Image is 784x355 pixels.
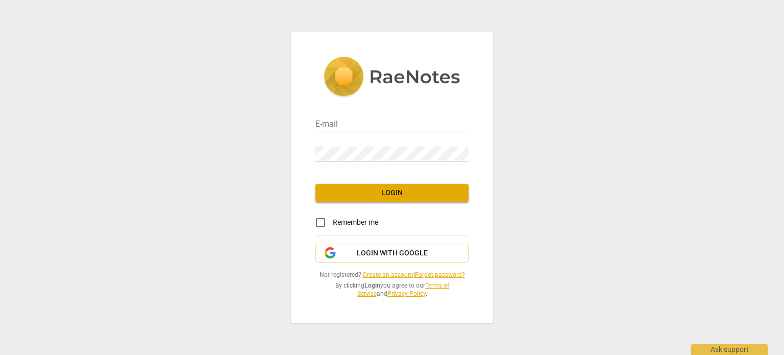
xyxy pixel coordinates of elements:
span: Not registered? | [315,271,469,279]
span: By clicking you agree to our and . [315,281,469,298]
img: 5ac2273c67554f335776073100b6d88f.svg [324,57,460,99]
b: Login [364,282,380,289]
button: Login with Google [315,244,469,263]
a: Forgot password? [415,271,465,278]
a: Create an account [363,271,413,278]
span: Login with Google [357,248,428,258]
a: Terms of Service [357,282,449,298]
a: Privacy Policy [387,290,426,297]
span: Login [324,188,460,198]
span: Remember me [333,217,378,228]
button: Login [315,184,469,202]
div: Ask support [691,344,768,355]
